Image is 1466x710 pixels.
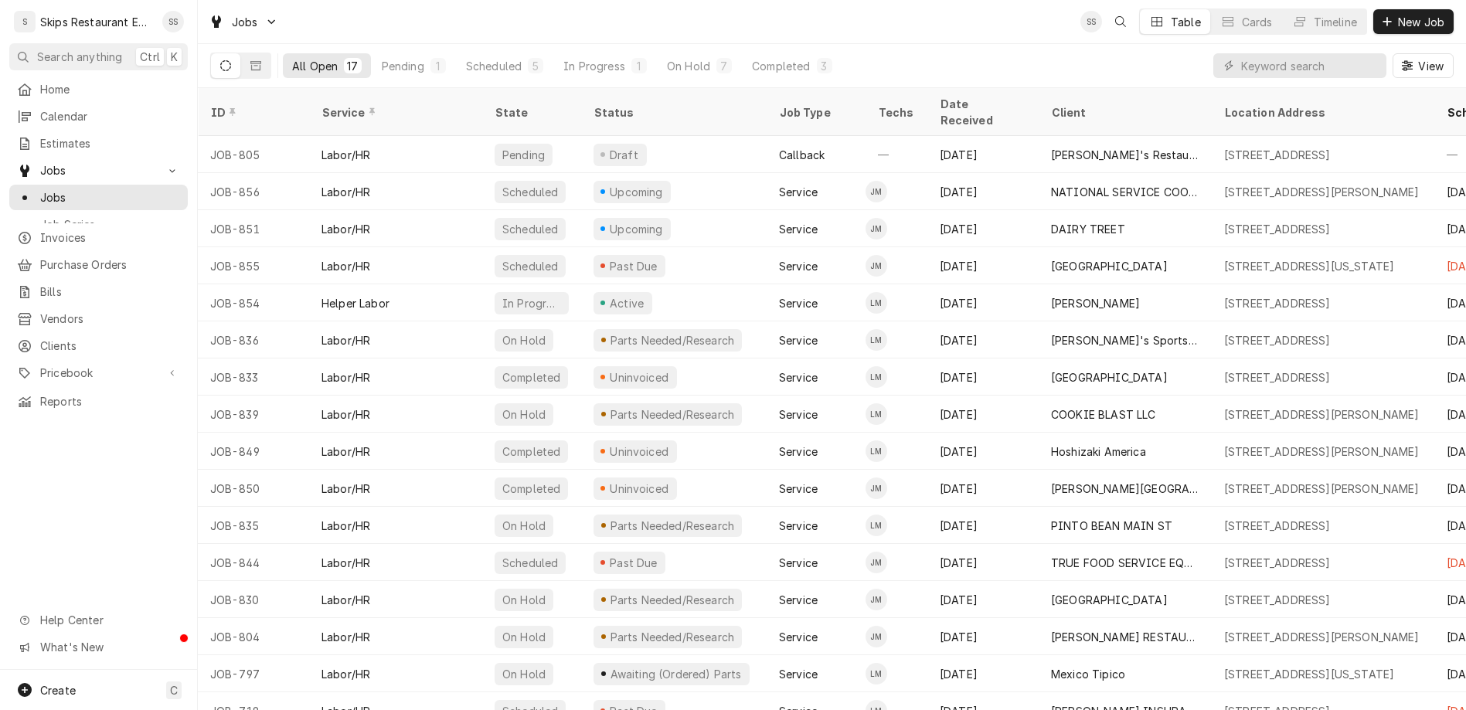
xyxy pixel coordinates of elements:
[866,477,887,499] div: JM
[9,76,188,102] a: Home
[9,252,188,277] a: Purchase Orders
[1224,629,1420,645] div: [STREET_ADDRESS][PERSON_NAME]
[608,629,736,645] div: Parts Needed/Research
[198,396,309,433] div: JOB-839
[37,49,122,65] span: Search anything
[501,147,546,163] div: Pending
[608,221,665,237] div: Upcoming
[198,544,309,581] div: JOB-844
[321,592,370,608] div: Labor/HR
[321,295,389,311] div: Helper Labor
[40,108,180,124] span: Calendar
[382,58,424,74] div: Pending
[1051,406,1156,423] div: COOKIE BLAST LLC
[779,443,818,460] div: Service
[608,443,671,460] div: Uninvoiced
[531,58,540,74] div: 5
[40,365,157,381] span: Pricebook
[9,634,188,660] a: Go to What's New
[40,135,180,151] span: Estimates
[198,433,309,470] div: JOB-849
[927,210,1039,247] div: [DATE]
[1051,555,1199,571] div: TRUE FOOD SERVICE EQUIPMENT INC
[198,581,309,618] div: JOB-830
[1395,14,1447,30] span: New Job
[927,507,1039,544] div: [DATE]
[321,555,370,571] div: Labor/HR
[1224,666,1394,682] div: [STREET_ADDRESS][US_STATE]
[9,360,188,386] a: Go to Pricebook
[40,81,180,97] span: Home
[866,403,887,425] div: Longino Monroe's Avatar
[779,332,818,348] div: Service
[9,607,188,633] a: Go to Help Center
[501,295,563,311] div: In Progress
[1080,11,1102,32] div: SS
[866,589,887,610] div: Jason Marroquin's Avatar
[321,443,370,460] div: Labor/HR
[9,225,188,250] a: Invoices
[501,221,560,237] div: Scheduled
[321,369,370,386] div: Labor/HR
[1224,221,1331,237] div: [STREET_ADDRESS]
[466,58,522,74] div: Scheduled
[866,552,887,573] div: JM
[40,256,180,273] span: Purchase Orders
[501,406,547,423] div: On Hold
[779,147,825,163] div: Callback
[927,396,1039,433] div: [DATE]
[1415,58,1447,74] span: View
[1224,104,1419,121] div: Location Address
[495,104,569,121] div: State
[607,295,646,311] div: Active
[9,104,188,129] a: Calendar
[1171,14,1201,30] div: Table
[501,555,560,571] div: Scheduled
[820,58,829,74] div: 3
[198,507,309,544] div: JOB-835
[927,247,1039,284] div: [DATE]
[866,663,887,685] div: Longino Monroe's Avatar
[866,515,887,536] div: LM
[927,470,1039,507] div: [DATE]
[1224,443,1420,460] div: [STREET_ADDRESS][PERSON_NAME]
[321,518,370,534] div: Labor/HR
[501,332,547,348] div: On Hold
[608,592,736,608] div: Parts Needed/Research
[866,181,887,202] div: JM
[1080,11,1102,32] div: Shan Skipper's Avatar
[779,481,818,497] div: Service
[779,406,818,423] div: Service
[140,49,160,65] span: Ctrl
[40,229,180,246] span: Invoices
[40,338,180,354] span: Clients
[292,58,338,74] div: All Open
[9,43,188,70] button: Search anythingCtrlK
[608,666,743,682] div: Awaiting (Ordered) Parts
[434,58,443,74] div: 1
[1224,184,1420,200] div: [STREET_ADDRESS][PERSON_NAME]
[9,185,188,210] a: Jobs
[779,258,818,274] div: Service
[198,321,309,358] div: JOB-836
[866,366,887,388] div: Longino Monroe's Avatar
[866,552,887,573] div: Jason Marroquin's Avatar
[1051,629,1199,645] div: [PERSON_NAME] RESTAURANT
[198,210,309,247] div: JOB-851
[198,470,309,507] div: JOB-850
[608,369,671,386] div: Uninvoiced
[1224,555,1331,571] div: [STREET_ADDRESS]
[608,555,660,571] div: Past Due
[608,332,736,348] div: Parts Needed/Research
[501,629,547,645] div: On Hold
[927,618,1039,655] div: [DATE]
[171,49,178,65] span: K
[198,358,309,396] div: JOB-833
[866,255,887,277] div: Jason Marroquin's Avatar
[40,189,180,206] span: Jobs
[162,11,184,32] div: Shan Skipper's Avatar
[866,255,887,277] div: JM
[321,666,370,682] div: Labor/HR
[501,481,562,497] div: Completed
[501,443,562,460] div: Completed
